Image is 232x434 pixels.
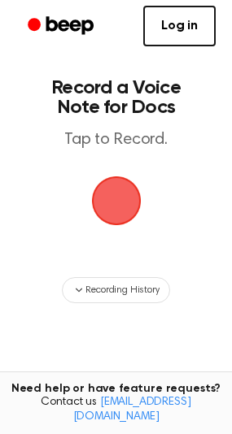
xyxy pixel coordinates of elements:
[29,130,203,150] p: Tap to Record.
[62,277,169,303] button: Recording History
[85,283,159,297] span: Recording History
[143,6,216,46] a: Log in
[10,396,222,424] span: Contact us
[92,176,141,225] img: Beep Logo
[73,397,191,423] a: [EMAIL_ADDRESS][DOMAIN_NAME]
[29,78,203,117] h1: Record a Voice Note for Docs
[16,11,108,42] a: Beep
